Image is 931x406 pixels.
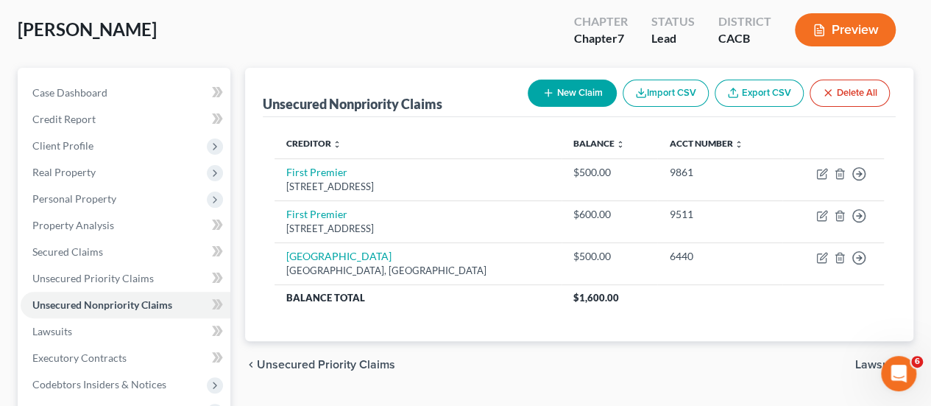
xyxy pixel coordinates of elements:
a: Balance unfold_more [573,138,625,149]
span: Client Profile [32,139,93,152]
span: Property Analysis [32,219,114,231]
a: First Premier [286,166,347,178]
a: Lawsuits [21,318,230,345]
a: Unsecured Priority Claims [21,265,230,292]
i: chevron_left [245,359,257,371]
span: Personal Property [32,192,116,205]
div: 9511 [669,207,770,222]
a: [GEOGRAPHIC_DATA] [286,250,392,262]
button: chevron_left Unsecured Priority Claims [245,359,395,371]
span: Lawsuits [855,359,902,371]
div: $500.00 [573,165,646,180]
div: Status [651,13,695,30]
button: New Claim [528,80,617,107]
i: unfold_more [734,140,743,149]
div: $500.00 [573,249,646,264]
div: Chapter [574,13,628,30]
a: Case Dashboard [21,80,230,106]
div: 6440 [669,249,770,264]
div: Unsecured Nonpriority Claims [263,95,442,113]
span: Codebtors Insiders & Notices [32,378,166,391]
span: Lawsuits [32,325,72,337]
th: Balance Total [275,284,562,311]
a: Executory Contracts [21,345,230,371]
div: [STREET_ADDRESS] [286,180,550,194]
span: $1,600.00 [573,292,619,304]
a: Unsecured Nonpriority Claims [21,292,230,318]
span: Unsecured Priority Claims [257,359,395,371]
span: Executory Contracts [32,351,127,364]
span: Unsecured Nonpriority Claims [32,298,172,311]
button: Delete All [810,80,890,107]
a: Property Analysis [21,212,230,239]
span: Real Property [32,166,96,178]
a: Creditor unfold_more [286,138,341,149]
span: Secured Claims [32,245,103,258]
div: [GEOGRAPHIC_DATA], [GEOGRAPHIC_DATA] [286,264,550,278]
button: Preview [795,13,896,46]
a: Export CSV [715,80,804,107]
span: 6 [911,356,923,368]
a: Secured Claims [21,239,230,265]
span: Unsecured Priority Claims [32,272,154,284]
span: Credit Report [32,113,96,125]
a: Credit Report [21,106,230,133]
span: Case Dashboard [32,86,107,99]
i: unfold_more [333,140,341,149]
span: [PERSON_NAME] [18,18,157,40]
a: First Premier [286,208,347,220]
div: Chapter [574,30,628,47]
div: District [718,13,771,30]
div: CACB [718,30,771,47]
div: 9861 [669,165,770,180]
div: $600.00 [573,207,646,222]
button: Import CSV [623,80,709,107]
iframe: Intercom live chat [881,356,916,391]
span: 7 [617,31,624,45]
i: unfold_more [616,140,625,149]
button: Lawsuits chevron_right [855,359,913,371]
div: [STREET_ADDRESS] [286,222,550,236]
a: Acct Number unfold_more [669,138,743,149]
div: Lead [651,30,695,47]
